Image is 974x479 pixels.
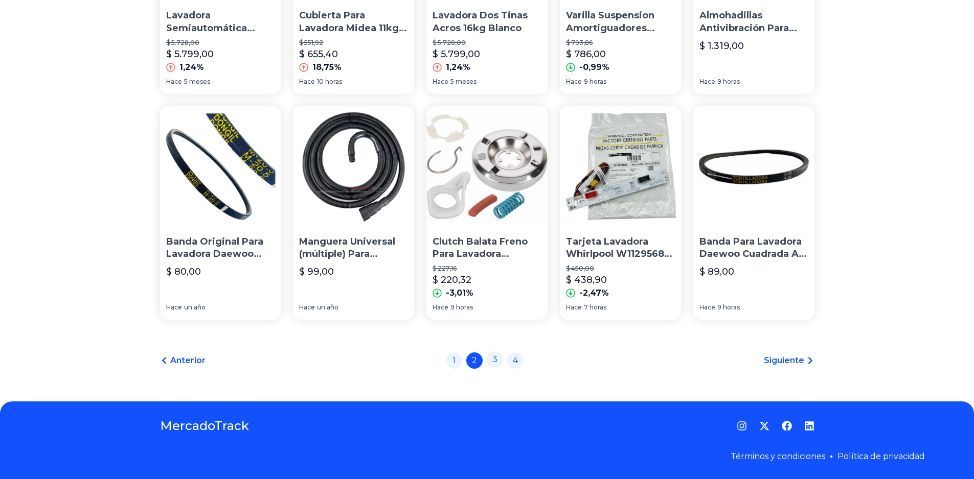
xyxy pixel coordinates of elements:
[566,303,582,312] span: Hace
[179,61,204,74] p: 1,24%
[166,9,275,35] p: Lavadora Semiautomática [PERSON_NAME] Acros Ald1645je Blanca 16kg 110 v - 127 v
[566,39,675,47] p: $ 793,86
[731,451,825,461] a: Términos y condiciones
[507,352,524,369] a: 4
[446,61,470,74] p: 1,24%
[433,9,541,35] p: Lavadora Dos Tinas Acros 16kg Blanco
[433,78,448,86] span: Hace
[693,106,814,320] a: Banda Para Lavadora Daewoo Cuadrada A-24 A-25Banda Para Lavadora Daewoo Cuadrada A-24 A-25$ 89,00...
[837,451,925,461] a: Política de privacidad
[293,106,414,320] a: Manguera Universal (múltiple) Para Lavadora 3.5 MetrosManguera Universal (múltiple) Para [GEOGRAP...
[579,61,609,74] p: -0,99%
[487,351,503,368] a: 3
[699,78,715,86] span: Hace
[566,78,582,86] span: Hace
[433,47,480,61] p: $ 5.799,00
[166,265,201,279] p: $ 80,00
[299,235,408,261] p: Manguera Universal (múltiple) Para [GEOGRAPHIC_DATA] 3.5 Metros
[584,78,606,86] span: 9 horas
[804,421,814,431] a: LinkedIn
[584,303,606,312] span: 7 horas
[433,235,541,261] p: Clutch Balata Freno Para Lavadora Whirlpool Kenmore Maytag
[166,303,182,312] span: Hace
[699,235,808,261] p: Banda Para Lavadora Daewoo Cuadrada A-24 A-25
[166,235,275,261] p: Banda Original Para Lavadora Daewoo [PERSON_NAME] M-20.5 20.5
[566,265,675,273] p: $ 450,00
[699,9,808,35] p: Almohadillas Antivibración Para Lavadora, 4 Piezas De Goma P
[317,78,342,86] span: 10 horas
[312,61,342,74] p: 18,75%
[299,303,315,312] span: Hace
[693,106,814,227] img: Banda Para Lavadora Daewoo Cuadrada A-24 A-25
[579,287,609,299] p: -2,47%
[160,418,249,434] a: MercadoTrack
[293,106,414,227] img: Manguera Universal (múltiple) Para Lavadora 3.5 Metros
[426,106,548,320] a: Clutch Balata Freno Para Lavadora Whirlpool Kenmore MaytagClutch Balata Freno Para Lavadora Whirl...
[166,39,275,47] p: $ 5.728,00
[299,78,315,86] span: Hace
[433,273,471,287] p: $ 220,32
[764,354,804,367] span: Siguiente
[166,47,214,61] p: $ 5.799,00
[299,39,408,47] p: $ 551,92
[426,106,548,227] img: Clutch Balata Freno Para Lavadora Whirlpool Kenmore Maytag
[764,354,814,367] a: Siguiente
[450,78,477,86] span: 5 meses
[699,265,734,279] p: $ 89,00
[317,303,338,312] span: un año
[184,78,210,86] span: 5 meses
[170,354,206,367] span: Anterior
[717,78,740,86] span: 9 horas
[433,265,541,273] p: $ 227,16
[299,265,334,279] p: $ 99,00
[299,9,408,35] p: Cubierta Para Lavadora Midea 11kg [PERSON_NAME]
[737,421,747,431] a: Instagram
[699,39,744,53] p: $ 1.319,00
[433,39,541,47] p: $ 5.728,00
[184,303,206,312] span: un año
[166,78,182,86] span: Hace
[566,235,675,261] p: Tarjeta Lavadora Whirlpool W11295686 W11295684 W11282252 Ori
[450,303,473,312] span: 9 horas
[446,352,462,369] a: 1
[433,303,448,312] span: Hace
[160,106,281,320] a: Banda Original Para Lavadora Daewoo Dongil M-20.5 20.5Banda Original Para Lavadora Daewoo [PERSON...
[446,287,473,299] p: -3,01%
[160,354,206,367] a: Anterior
[566,47,606,61] p: $ 786,00
[299,47,338,61] p: $ 655,40
[560,106,681,320] a: Tarjeta Lavadora Whirlpool W11295686 W11295684 W11282252 OriTarjeta Lavadora Whirlpool W11295686 ...
[717,303,740,312] span: 9 horas
[566,273,607,287] p: $ 438,90
[699,303,715,312] span: Hace
[566,9,675,35] p: Varilla Suspension Amortiguadores 62cm [GEOGRAPHIC_DATA] Daewoo Winia
[782,421,792,431] a: Facebook
[759,421,769,431] a: Twitter
[560,106,681,227] img: Tarjeta Lavadora Whirlpool W11295686 W11295684 W11282252 Ori
[160,106,281,227] img: Banda Original Para Lavadora Daewoo Dongil M-20.5 20.5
